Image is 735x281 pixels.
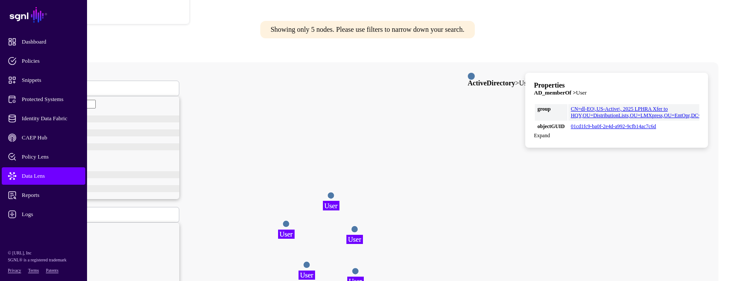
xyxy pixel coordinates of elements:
a: Privacy [8,268,21,273]
a: Admin [2,225,85,242]
text: User [348,236,362,243]
div: Atlas [27,171,179,178]
h4: User [534,89,699,96]
span: Snippets [8,76,93,85]
div: MySQL [27,143,179,150]
span: Data Lens [8,172,93,180]
a: Expand [534,132,550,139]
strong: group [537,106,565,112]
a: Data Lens [2,167,85,185]
span: Logs [8,210,93,219]
span: Dashboard [8,37,93,46]
p: SGNL® is a registered trademark [8,257,79,264]
a: CAEP Hub [2,129,85,146]
p: © [URL], Inc [8,250,79,257]
div: ActiveDirectory [27,185,179,192]
strong: AD_memberOf > [534,89,576,96]
strong: ActiveDirectory [468,79,515,87]
a: Identity Data Fabric [2,110,85,127]
text: User [279,230,293,238]
a: SGNL [5,5,82,24]
a: 01cd1fc9-ba0f-2e4d-a992-9cfb14ac7c6d [571,123,656,129]
div: Showing only 5 nodes. Please use filters to narrow down your search. [260,21,475,38]
div: Log out [18,11,189,17]
a: Snippets [2,71,85,89]
a: Patents [46,268,58,273]
span: Protected Systems [8,95,93,104]
span: Reports [8,191,93,200]
div: HANADB [27,129,179,136]
a: Dashboard [2,33,85,51]
div: > User [468,80,532,87]
a: Protected Systems [2,91,85,108]
div: AD_memberOf [27,115,179,122]
a: Reports [2,186,85,204]
a: Policy Lens [2,148,85,166]
text: User [324,202,338,210]
a: Terms [28,268,39,273]
text: User [300,271,314,279]
a: Logs [2,206,85,223]
span: CAEP Hub [8,133,93,142]
h2: Data Lens [3,37,732,49]
strong: objectGUID [537,123,565,130]
span: Policy Lens [8,152,93,161]
span: Policies [8,57,93,65]
span: Identity Data Fabric [8,114,93,123]
h3: Properties [534,81,699,89]
a: Policies [2,52,85,70]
